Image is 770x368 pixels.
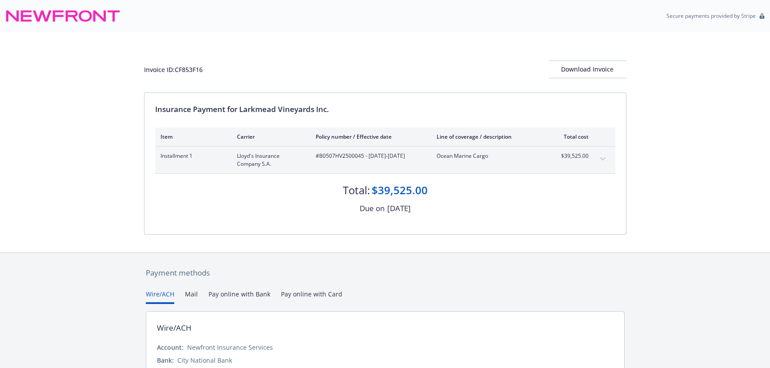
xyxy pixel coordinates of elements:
[237,152,301,168] span: Lloyd's Insurance Company S.A.
[596,152,610,166] button: expand content
[316,152,422,160] span: #B0507HV2500045 - [DATE]-[DATE]
[360,203,385,214] div: Due on
[177,356,232,365] div: City National Bank
[437,133,541,140] div: Line of coverage / description
[555,133,589,140] div: Total cost
[157,343,184,352] div: Account:
[555,152,589,160] span: $39,525.00
[160,152,223,160] span: Installment 1
[343,183,370,198] div: Total:
[187,343,273,352] div: Newfront Insurance Services
[281,289,342,304] button: Pay online with Card
[372,183,428,198] div: $39,525.00
[209,289,270,304] button: Pay online with Bank
[549,60,626,78] button: Download Invoice
[387,203,411,214] div: [DATE]
[146,267,625,279] div: Payment methods
[157,356,174,365] div: Bank:
[316,133,422,140] div: Policy number / Effective date
[155,147,615,173] div: Installment 1Lloyd's Insurance Company S.A.#B0507HV2500045 - [DATE]-[DATE]Ocean Marine Cargo$39,5...
[144,65,203,74] div: Invoice ID: CF853F16
[185,289,198,304] button: Mail
[157,322,192,334] div: Wire/ACH
[237,133,301,140] div: Carrier
[666,12,756,20] p: Secure payments provided by Stripe
[155,104,615,115] div: Insurance Payment for Larkmead Vineyards Inc.
[146,289,174,304] button: Wire/ACH
[437,152,541,160] span: Ocean Marine Cargo
[549,61,626,78] div: Download Invoice
[160,133,223,140] div: Item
